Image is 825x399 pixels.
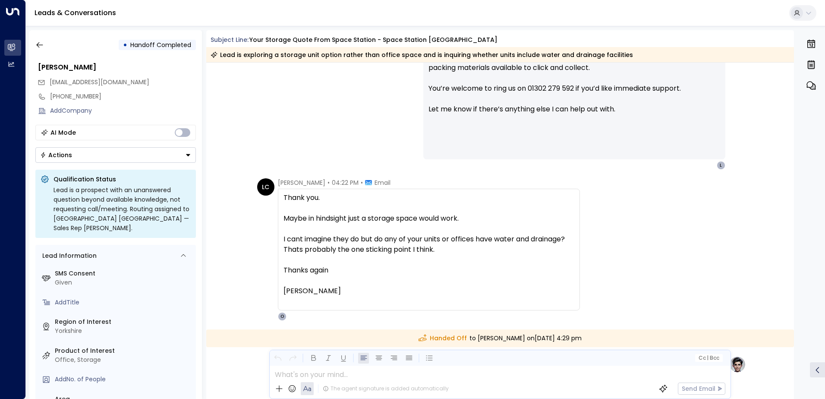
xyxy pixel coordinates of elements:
[55,346,192,355] label: Product of Interest
[40,151,72,159] div: Actions
[249,35,498,44] div: Your storage quote from Space Station - Space Station [GEOGRAPHIC_DATA]
[35,8,116,18] a: Leads & Conversations
[39,251,97,260] div: Lead Information
[35,147,196,163] button: Actions
[54,185,191,233] div: Lead is a prospect with an unanswered question beyond available knowledge, not requesting call/me...
[55,278,192,287] div: Given
[278,178,325,187] span: [PERSON_NAME]
[283,286,574,296] div: [PERSON_NAME]
[130,41,191,49] span: Handoff Completed
[361,178,363,187] span: •
[323,385,449,393] div: The agent signature is added automatically
[375,178,390,187] span: Email
[55,269,192,278] label: SMS Consent
[419,334,467,343] span: Handed Off
[698,355,719,361] span: Cc Bcc
[283,193,574,296] div: Thank you.
[55,375,192,384] div: AddNo. of People
[283,213,574,224] div: Maybe in hindsight just a storage space would work.
[287,353,298,364] button: Redo
[707,355,708,361] span: |
[327,178,330,187] span: •
[50,78,149,86] span: [EMAIL_ADDRESS][DOMAIN_NAME]
[278,312,287,321] div: O
[272,353,283,364] button: Undo
[211,35,249,44] span: Subject Line:
[283,234,574,255] div: I cant imagine they do but do any of your units or offices have water and drainage? Thats probabl...
[50,78,149,87] span: lewiscrask@gmail.com
[38,62,196,73] div: [PERSON_NAME]
[717,161,725,170] div: L
[54,175,191,184] p: Qualification Status
[50,106,196,115] div: AddCompany
[55,298,192,307] div: AddTitle
[206,329,794,347] div: to [PERSON_NAME] on [DATE] 4:29 pm
[257,178,274,196] div: LC
[123,37,127,53] div: •
[729,356,746,373] img: profile-logo.png
[55,326,192,336] div: Yorkshire
[695,354,722,362] button: Cc|Bcc
[50,128,76,137] div: AI Mode
[35,147,196,163] div: Button group with a nested menu
[55,317,192,326] label: Region of Interest
[283,265,574,275] div: Thanks again
[211,51,633,59] div: Lead is exploring a storage unit option rather than office space and is inquiring whether units i...
[50,92,196,101] div: [PHONE_NUMBER]
[55,355,192,364] div: Office, Storage
[332,178,359,187] span: 04:22 PM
